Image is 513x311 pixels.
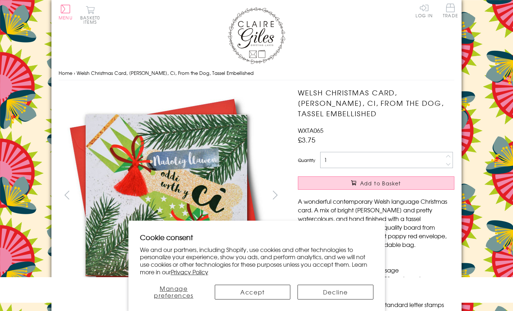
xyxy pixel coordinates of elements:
a: Home [59,69,72,76]
span: Welsh Christmas Card, [PERSON_NAME], Ci, From the Dog, Tassel Embellished [77,69,254,76]
span: Manage preferences [154,284,194,299]
button: Add to Basket [298,176,454,190]
span: Add to Basket [360,180,401,187]
img: Claire Giles Greetings Cards [228,7,285,64]
p: We and our partners, including Shopify, use cookies and other technologies to personalize your ex... [140,246,373,276]
button: Manage preferences [140,285,208,299]
button: Decline [298,285,373,299]
p: A wonderful contemporary Welsh language Christmas card. A mix of bright [PERSON_NAME] and pretty ... [298,197,454,249]
nav: breadcrumbs [59,66,454,81]
span: Trade [443,4,458,18]
h2: Cookie consent [140,232,373,242]
button: Menu [59,5,73,20]
button: prev [59,187,75,203]
h1: Welsh Christmas Card, [PERSON_NAME], Ci, From the Dog, Tassel Embellished [298,87,454,118]
span: 0 items [83,14,100,25]
a: Privacy Policy [171,267,208,276]
img: Welsh Christmas Card, Nadolig Llawen, Ci, From the Dog, Tassel Embellished [283,87,499,303]
img: Welsh Christmas Card, Nadolig Llawen, Ci, From the Dog, Tassel Embellished [59,87,274,303]
a: Log In [416,4,433,18]
button: Basket0 items [80,6,100,24]
span: £3.75 [298,135,315,145]
a: Trade [443,4,458,19]
label: Quantity [298,157,315,163]
span: Menu [59,14,73,21]
button: Accept [215,285,290,299]
span: › [74,69,75,76]
button: next [267,187,283,203]
span: WXTA065 [298,126,323,135]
